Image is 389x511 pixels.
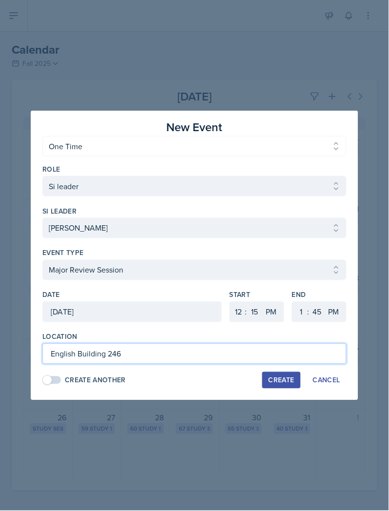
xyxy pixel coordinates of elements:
[65,375,126,386] div: Create Another
[42,248,84,258] label: Event Type
[245,306,247,318] div: :
[292,290,347,300] label: End
[42,332,78,342] label: Location
[42,344,347,364] input: Enter location
[42,290,59,300] label: Date
[308,306,310,318] div: :
[269,376,294,384] div: Create
[230,290,284,300] label: Start
[262,372,301,389] button: Create
[307,372,347,389] button: Cancel
[167,118,223,136] h3: New Event
[42,164,60,174] label: Role
[42,206,77,216] label: si leader
[313,376,340,384] div: Cancel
